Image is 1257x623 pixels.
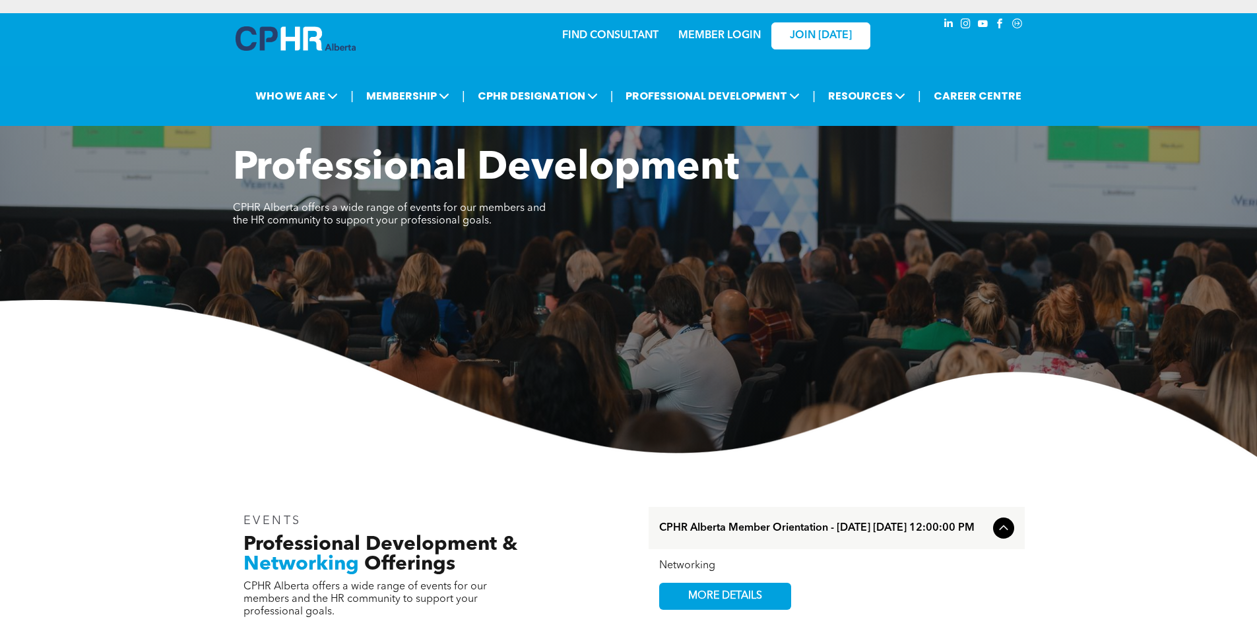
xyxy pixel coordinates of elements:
[364,554,455,574] span: Offerings
[678,30,761,41] a: MEMBER LOGIN
[1010,16,1025,34] a: Social network
[790,30,852,42] span: JOIN [DATE]
[462,82,465,109] li: |
[350,82,354,109] li: |
[243,554,359,574] span: Networking
[659,522,988,535] span: CPHR Alberta Member Orientation - [DATE] [DATE] 12:00:00 PM
[993,16,1008,34] a: facebook
[610,82,614,109] li: |
[959,16,973,34] a: instagram
[233,203,546,226] span: CPHR Alberta offers a wide range of events for our members and the HR community to support your p...
[243,535,517,554] span: Professional Development &
[976,16,990,34] a: youtube
[771,22,870,49] a: JOIN [DATE]
[362,84,453,108] span: MEMBERSHIP
[812,82,816,109] li: |
[918,82,921,109] li: |
[243,515,302,527] span: EVENTS
[243,581,487,617] span: CPHR Alberta offers a wide range of events for our members and the HR community to support your p...
[659,583,791,610] a: MORE DETAILS
[673,583,777,609] span: MORE DETAILS
[236,26,356,51] img: A blue and white logo for cp alberta
[659,560,1014,572] div: Networking
[824,84,909,108] span: RESOURCES
[251,84,342,108] span: WHO WE ARE
[233,149,739,189] span: Professional Development
[942,16,956,34] a: linkedin
[562,30,659,41] a: FIND CONSULTANT
[930,84,1025,108] a: CAREER CENTRE
[622,84,804,108] span: PROFESSIONAL DEVELOPMENT
[474,84,602,108] span: CPHR DESIGNATION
